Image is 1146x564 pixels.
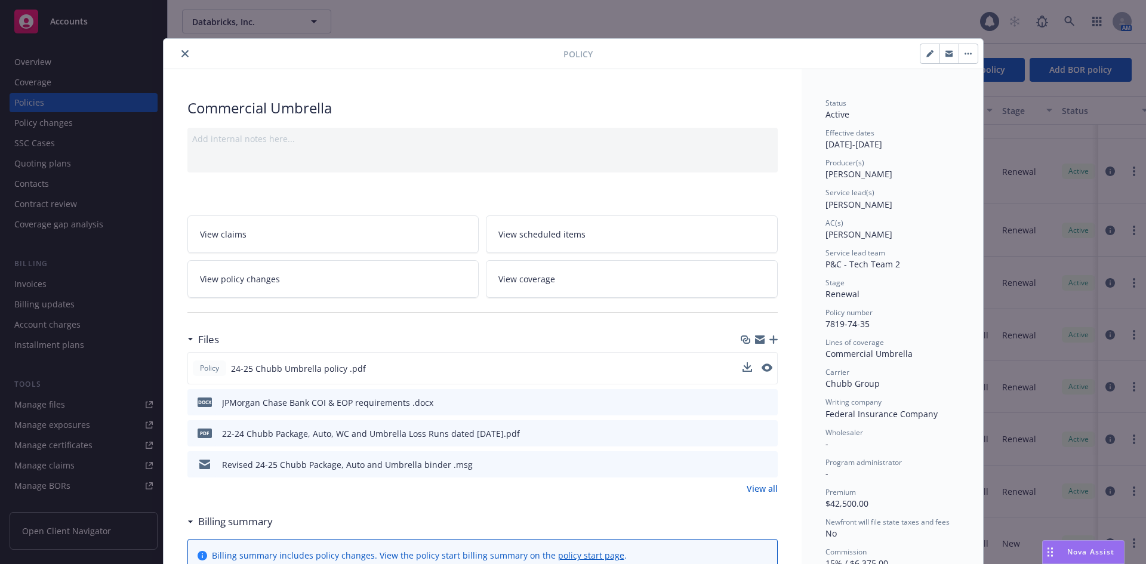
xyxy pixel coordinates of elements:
[825,187,874,198] span: Service lead(s)
[825,468,828,479] span: -
[231,362,366,375] span: 24-25 Chubb Umbrella policy .pdf
[187,98,778,118] div: Commercial Umbrella
[825,199,892,210] span: [PERSON_NAME]
[222,458,473,471] div: Revised 24-25 Chubb Package, Auto and Umbrella binder .msg
[825,128,959,150] div: [DATE] - [DATE]
[825,547,867,557] span: Commission
[192,132,773,145] div: Add internal notes here...
[486,260,778,298] a: View coverage
[825,229,892,240] span: [PERSON_NAME]
[198,332,219,347] h3: Files
[825,128,874,138] span: Effective dates
[187,260,479,298] a: View policy changes
[743,458,753,471] button: download file
[1043,541,1058,563] div: Drag to move
[762,363,772,372] button: preview file
[743,427,753,440] button: download file
[222,427,520,440] div: 22-24 Chubb Package, Auto, WC and Umbrella Loss Runs dated [DATE].pdf
[825,528,837,539] span: No
[747,482,778,495] a: View all
[825,218,843,228] span: AC(s)
[825,158,864,168] span: Producer(s)
[825,517,950,527] span: Newfront will file state taxes and fees
[1067,547,1114,557] span: Nova Assist
[762,396,773,409] button: preview file
[743,362,752,372] button: download file
[743,396,753,409] button: download file
[825,397,882,407] span: Writing company
[825,498,868,509] span: $42,500.00
[743,362,752,375] button: download file
[198,429,212,437] span: pdf
[187,514,273,529] div: Billing summary
[558,550,624,561] a: policy start page
[178,47,192,61] button: close
[222,396,433,409] div: JPMorgan Chase Bank COI & EOP requirements .docx
[198,363,221,374] span: Policy
[762,362,772,375] button: preview file
[825,278,845,288] span: Stage
[825,457,902,467] span: Program administrator
[825,438,828,449] span: -
[825,318,870,329] span: 7819-74-35
[825,109,849,120] span: Active
[825,427,863,437] span: Wholesaler
[825,258,900,270] span: P&C - Tech Team 2
[762,427,773,440] button: preview file
[825,408,938,420] span: Federal Insurance Company
[825,337,884,347] span: Lines of coverage
[825,248,885,258] span: Service lead team
[498,228,586,241] span: View scheduled items
[825,288,860,300] span: Renewal
[825,487,856,497] span: Premium
[200,273,280,285] span: View policy changes
[762,458,773,471] button: preview file
[198,397,212,406] span: docx
[198,514,273,529] h3: Billing summary
[200,228,247,241] span: View claims
[825,307,873,318] span: Policy number
[563,48,593,60] span: Policy
[825,378,880,389] span: Chubb Group
[825,168,892,180] span: [PERSON_NAME]
[1042,540,1125,564] button: Nova Assist
[825,98,846,108] span: Status
[825,367,849,377] span: Carrier
[498,273,555,285] span: View coverage
[212,549,627,562] div: Billing summary includes policy changes. View the policy start billing summary on the .
[187,215,479,253] a: View claims
[825,348,913,359] span: Commercial Umbrella
[486,215,778,253] a: View scheduled items
[187,332,219,347] div: Files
